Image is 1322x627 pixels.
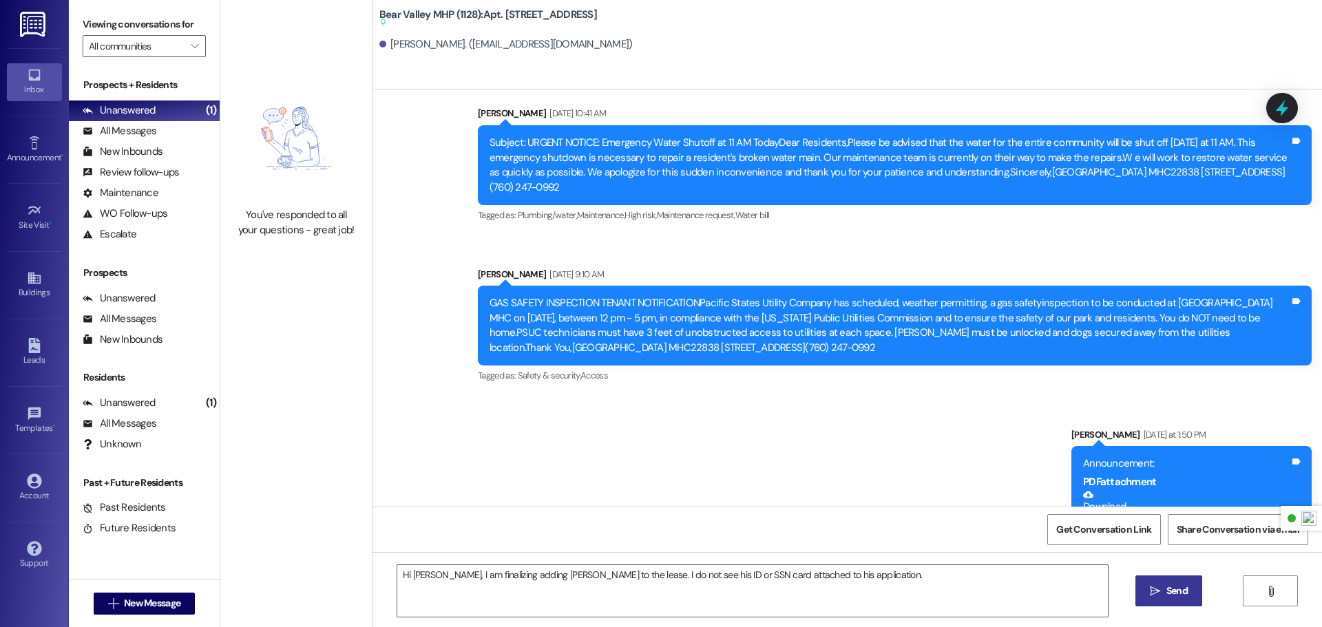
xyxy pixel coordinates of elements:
[69,476,220,490] div: Past + Future Residents
[191,41,198,52] i: 
[83,14,206,35] label: Viewing conversations for
[83,416,156,431] div: All Messages
[83,165,179,180] div: Review follow-ups
[7,63,62,100] a: Inbox
[1135,575,1202,606] button: Send
[7,537,62,574] a: Support
[580,370,608,381] span: Access
[478,365,1312,385] div: Tagged as:
[1177,522,1299,537] span: Share Conversation via email
[625,209,657,221] span: High risk ,
[7,199,62,236] a: Site Visit •
[1150,586,1160,597] i: 
[478,205,1312,225] div: Tagged as:
[7,469,62,507] a: Account
[379,37,633,52] div: [PERSON_NAME]. ([EMAIL_ADDRESS][DOMAIN_NAME])
[69,370,220,385] div: Residents
[478,106,1312,125] div: [PERSON_NAME]
[83,227,136,242] div: Escalate
[83,312,156,326] div: All Messages
[69,266,220,280] div: Prospects
[657,209,735,221] span: Maintenance request ,
[53,421,55,431] span: •
[83,124,156,138] div: All Messages
[83,396,156,410] div: Unanswered
[235,76,357,201] img: empty-state
[1083,489,1290,513] a: Download
[89,35,184,57] input: All communities
[235,208,357,237] div: You've responded to all your questions - great job!
[397,565,1108,617] textarea: Hi [PERSON_NAME], I am finalizing adding [PERSON_NAME] to the lease. I do not see his ID or SSN c...
[61,151,63,160] span: •
[83,500,166,515] div: Past Residents
[518,209,577,221] span: Plumbing/water ,
[7,334,62,371] a: Leads
[1047,514,1160,545] button: Get Conversation Link
[20,12,48,37] img: ResiDesk Logo
[518,370,580,381] span: Safety & security ,
[1140,427,1206,442] div: [DATE] at 1:50 PM
[83,521,176,535] div: Future Residents
[124,596,180,610] span: New Message
[1056,522,1151,537] span: Get Conversation Link
[69,78,220,92] div: Prospects + Residents
[1083,456,1290,471] div: Announcement:
[735,209,770,221] span: Water bill
[202,100,220,121] div: (1)
[546,106,606,120] div: [DATE] 10:41 AM
[83,145,162,159] div: New Inbounds
[83,103,156,118] div: Unanswered
[379,8,597,30] b: Bear Valley MHP (1128): Apt. [STREET_ADDRESS]
[478,267,1312,286] div: [PERSON_NAME]
[577,209,625,221] span: Maintenance ,
[546,267,604,281] div: [DATE] 9:10 AM
[490,296,1290,355] div: GAS SAFETY INSPECTION TENANT NOTIFICATIONPacific States Utility Company has scheduled, weather pe...
[83,186,158,200] div: Maintenance
[108,598,118,609] i: 
[7,266,62,304] a: Buildings
[94,593,196,615] button: New Message
[7,402,62,439] a: Templates •
[50,218,52,228] span: •
[1266,586,1276,597] i: 
[1168,514,1308,545] button: Share Conversation via email
[202,392,220,414] div: (1)
[83,206,167,221] div: WO Follow-ups
[83,291,156,306] div: Unanswered
[83,437,141,451] div: Unknown
[490,136,1290,195] div: Subject: URGENT NOTICE: Emergency Water Shutoff at 11 AM TodayDear Residents,Please be advised th...
[83,332,162,347] div: New Inbounds
[1083,475,1156,489] b: PDF attachment
[1071,427,1312,447] div: [PERSON_NAME]
[1166,584,1188,598] span: Send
